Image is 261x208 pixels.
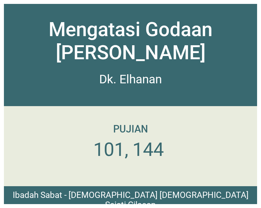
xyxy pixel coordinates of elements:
li: 101 [93,139,128,160]
li: 144 [132,139,164,160]
p: Pujian [113,123,148,135]
div: Dk. Elhanan [99,72,162,86]
div: Mengatasi Godaan [PERSON_NAME] [8,18,253,64]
